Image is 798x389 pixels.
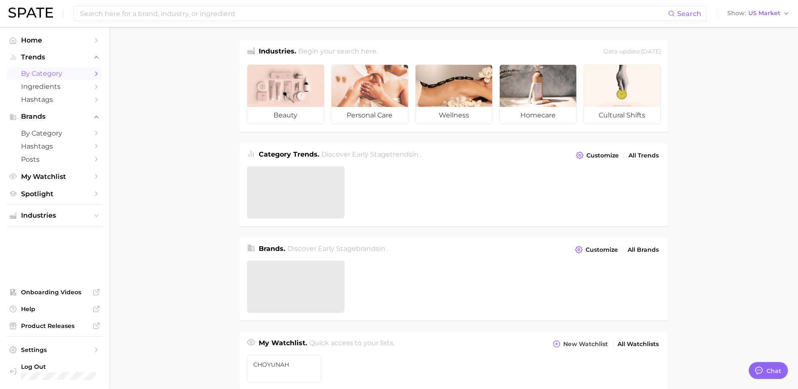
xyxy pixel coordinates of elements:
[21,363,96,370] span: Log Out
[7,51,103,64] button: Trends
[21,173,88,181] span: My Watchlist
[253,361,315,368] span: CHOYUNAH
[7,286,103,298] a: Onboarding Videos
[21,212,88,219] span: Industries
[586,246,618,253] span: Customize
[7,303,103,315] a: Help
[628,246,659,253] span: All Brands
[7,170,103,183] a: My Watchlist
[247,64,324,124] a: beauty
[615,338,661,350] a: All Watchlists
[416,107,492,124] span: wellness
[500,107,576,124] span: homecare
[725,8,792,19] button: ShowUS Market
[603,46,661,58] div: Data update: [DATE]
[7,140,103,153] a: Hashtags
[618,341,659,348] span: All Watchlists
[7,320,103,332] a: Product Releases
[321,150,422,158] span: Discover Early Stage trends in .
[573,244,620,256] button: Customize
[21,83,88,91] span: Ingredients
[499,64,577,124] a: homecare
[7,209,103,222] button: Industries
[259,245,285,253] span: Brands .
[21,305,88,313] span: Help
[247,107,324,124] span: beauty
[21,288,88,296] span: Onboarding Videos
[586,152,619,159] span: Customize
[8,8,53,18] img: SPATE
[677,10,701,18] span: Search
[259,150,319,158] span: Category Trends .
[748,11,780,16] span: US Market
[7,34,103,47] a: Home
[21,346,88,354] span: Settings
[21,129,88,137] span: by Category
[7,110,103,123] button: Brands
[21,69,88,77] span: by Category
[21,36,88,44] span: Home
[628,152,659,159] span: All Trends
[21,322,88,330] span: Product Releases
[21,155,88,163] span: Posts
[79,6,668,21] input: Search here for a brand, industry, or ingredient
[21,113,88,120] span: Brands
[7,360,103,382] a: Log out. Currently logged in with e-mail jek@cosmax.com.
[21,190,88,198] span: Spotlight
[415,64,493,124] a: wellness
[563,341,608,348] span: New Watchlist
[298,46,378,58] h2: Begin your search here.
[259,46,296,58] h1: Industries.
[331,107,408,124] span: personal care
[583,64,661,124] a: cultural shifts
[7,80,103,93] a: Ingredients
[21,142,88,150] span: Hashtags
[551,338,610,350] button: New Watchlist
[309,338,395,350] h2: Quick access to your lists.
[7,93,103,106] a: Hashtags
[287,245,388,253] span: Discover Early Stage brands in .
[331,64,408,124] a: personal care
[7,344,103,356] a: Settings
[21,96,88,104] span: Hashtags
[7,67,103,80] a: by Category
[7,153,103,166] a: Posts
[626,150,661,161] a: All Trends
[584,107,660,124] span: cultural shifts
[21,53,88,61] span: Trends
[247,355,322,383] a: CHOYUNAH
[7,187,103,200] a: Spotlight
[7,127,103,140] a: by Category
[574,149,620,161] button: Customize
[727,11,746,16] span: Show
[259,338,307,350] h1: My Watchlist.
[626,244,661,256] a: All Brands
